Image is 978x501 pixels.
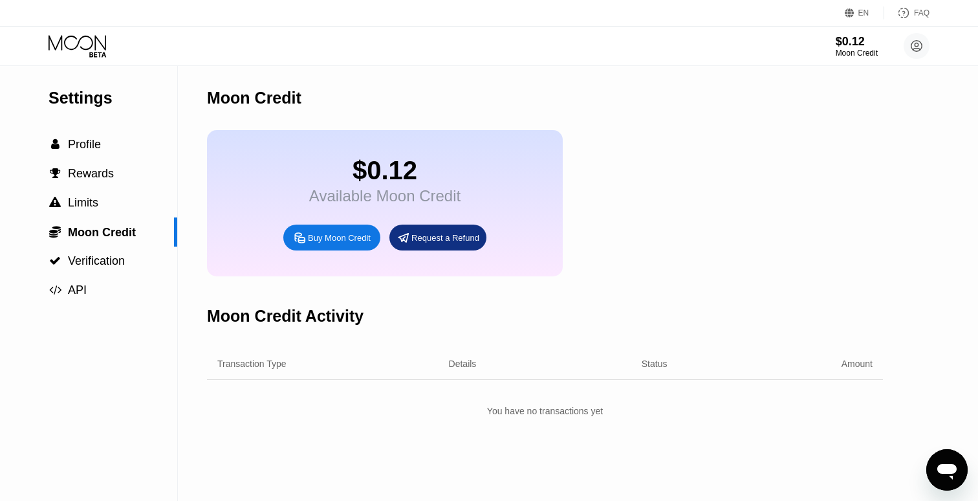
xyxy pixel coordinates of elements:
[68,196,98,209] span: Limits
[914,8,929,17] div: FAQ
[50,168,61,179] span: 
[68,138,101,151] span: Profile
[49,284,61,296] span: 
[49,139,61,150] div: 
[836,35,878,58] div: $0.12Moon Credit
[858,8,869,17] div: EN
[68,226,136,239] span: Moon Credit
[389,225,486,251] div: Request a Refund
[308,232,371,243] div: Buy Moon Credit
[845,6,884,19] div: EN
[836,49,878,58] div: Moon Credit
[68,254,125,267] span: Verification
[207,307,364,326] div: Moon Credit Activity
[217,359,287,369] div: Transaction Type
[68,167,114,180] span: Rewards
[49,225,61,238] span: 
[207,89,301,107] div: Moon Credit
[49,89,177,107] div: Settings
[309,187,461,205] div: Available Moon Credit
[309,156,461,185] div: $0.12
[68,284,87,296] span: API
[207,399,883,423] div: You have no transactions yet
[926,449,968,491] iframe: Button to launch messaging window
[449,359,477,369] div: Details
[49,168,61,179] div: 
[884,6,929,19] div: FAQ
[283,225,380,251] div: Buy Moon Credit
[49,197,61,208] span: 
[51,139,60,150] span: 
[49,255,61,267] span: 
[411,232,479,243] div: Request a Refund
[836,35,878,49] div: $0.12
[642,359,668,369] div: Status
[842,359,873,369] div: Amount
